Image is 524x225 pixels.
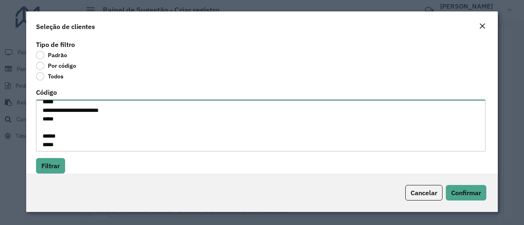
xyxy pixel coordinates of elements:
[446,185,486,200] button: Confirmar
[36,87,57,97] label: Código
[451,189,481,197] span: Confirmar
[479,23,486,29] em: Fechar
[36,158,65,174] button: Filtrar
[36,22,95,31] h4: Seleção de clientes
[36,72,63,80] label: Todos
[36,51,67,59] label: Padrão
[411,189,437,197] span: Cancelar
[477,21,488,32] button: Close
[405,185,443,200] button: Cancelar
[36,62,76,70] label: Por código
[36,40,75,49] label: Tipo de filtro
